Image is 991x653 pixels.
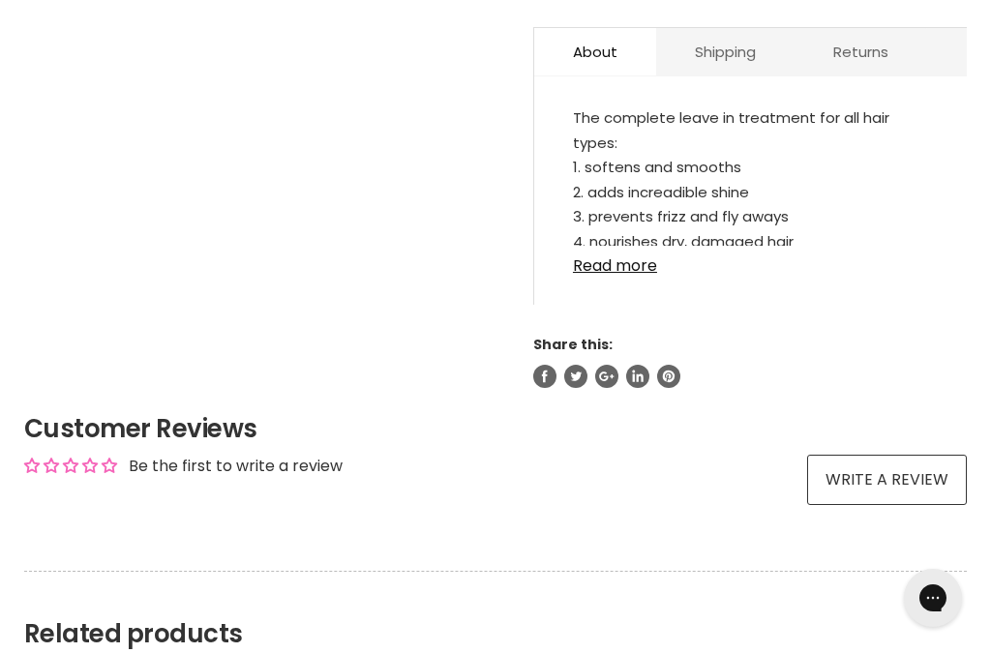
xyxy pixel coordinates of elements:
iframe: Gorgias live chat messenger [894,562,972,634]
a: Returns [795,28,927,75]
a: About [534,28,656,75]
div: Average rating is 0.00 stars [24,455,117,477]
aside: Share this: [533,336,967,388]
span: Share this: [533,335,613,354]
h2: Customer Reviews [24,411,967,446]
h2: Related products [24,571,967,649]
div: Be the first to write a review [129,456,343,477]
a: Write a review [807,455,967,505]
a: Read more [573,246,928,275]
div: The complete leave in treatment for all hair types: 1. softens and smooths 2. adds increadible sh... [573,105,928,246]
a: Shipping [656,28,795,75]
